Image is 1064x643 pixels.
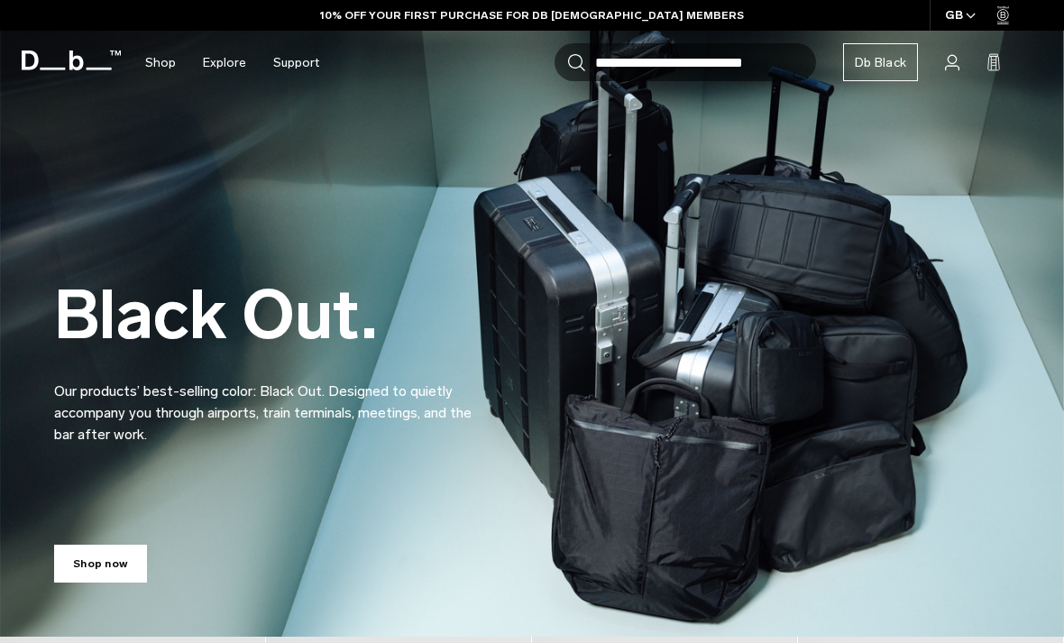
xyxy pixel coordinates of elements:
[843,43,918,81] a: Db Black
[145,31,176,95] a: Shop
[54,545,147,583] a: Shop now
[203,31,246,95] a: Explore
[54,359,487,446] p: Our products’ best-selling color: Black Out. Designed to quietly accompany you through airports, ...
[132,31,333,95] nav: Main Navigation
[320,7,744,23] a: 10% OFF YOUR FIRST PURCHASE FOR DB [DEMOGRAPHIC_DATA] MEMBERS
[273,31,319,95] a: Support
[54,281,487,349] h2: Black Out.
